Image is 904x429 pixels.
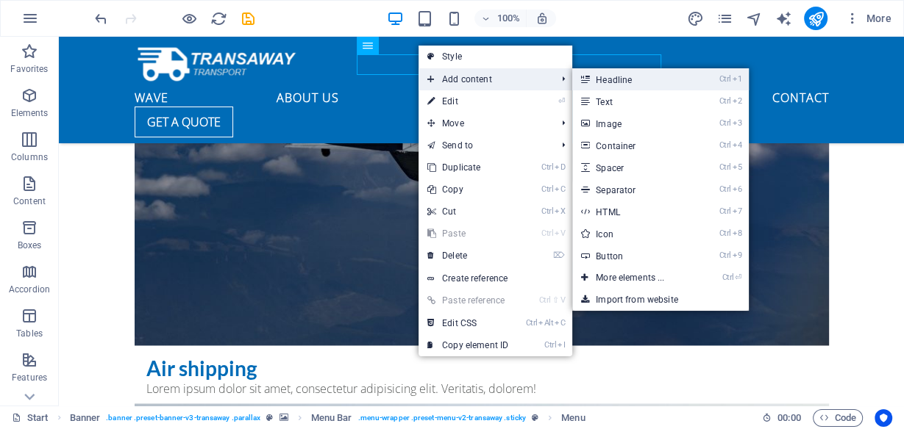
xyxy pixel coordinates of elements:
[539,295,551,305] i: Ctrl
[716,10,733,27] button: pages
[572,134,694,156] a: Ctrl4Container
[18,239,42,251] p: Boxes
[777,409,800,427] span: 00 00
[16,328,43,339] p: Tables
[733,74,742,84] i: 1
[497,10,520,27] h6: 100%
[419,334,517,356] a: CtrlICopy element ID
[745,10,762,27] i: Navigator
[266,414,273,422] i: This element is a customizable preset
[106,409,260,427] span: . banner .preset-banner-v3-transaway .parallax
[722,273,734,282] i: Ctrl
[541,228,553,238] i: Ctrl
[11,151,48,163] p: Columns
[419,223,517,245] a: CtrlVPaste
[719,250,731,260] i: Ctrl
[686,10,703,27] i: Design (Ctrl+Alt+Y)
[555,318,565,328] i: C
[561,409,585,427] span: Click to select. Double-click to edit
[526,318,538,328] i: Ctrl
[719,206,731,216] i: Ctrl
[92,10,110,27] button: undo
[532,414,538,422] i: This element is a customizable preset
[535,12,548,25] i: On resize automatically adjust zoom level to fit chosen device.
[719,118,731,128] i: Ctrl
[719,140,731,150] i: Ctrl
[11,107,49,119] p: Elements
[558,96,565,106] i: ⏎
[10,63,48,75] p: Favorites
[555,162,565,172] i: D
[419,134,550,156] a: Send to
[419,46,572,68] a: Style
[875,409,892,427] button: Usercentrics
[13,195,46,207] p: Content
[474,10,527,27] button: 100%
[572,289,749,311] a: Import from website
[719,228,731,238] i: Ctrl
[733,118,742,128] i: 3
[419,312,517,334] a: CtrlAltCEdit CSS
[541,184,553,194] i: Ctrl
[775,10,792,27] button: text_generator
[419,68,550,90] span: Add content
[544,340,556,350] i: Ctrl
[716,10,733,27] i: Pages (Ctrl+Alt+S)
[572,245,694,267] a: Ctrl9Button
[419,156,517,179] a: CtrlDDuplicate
[70,409,586,427] nav: breadcrumb
[572,179,694,201] a: Ctrl6Separator
[733,228,742,238] i: 8
[572,68,694,90] a: Ctrl1Headline
[180,10,198,27] button: Click here to leave preview mode and continue editing
[819,409,856,427] span: Code
[12,372,47,383] p: Features
[553,250,565,260] i: ⌦
[555,184,565,194] i: C
[558,340,565,350] i: I
[70,409,101,427] span: Click to select. Double-click to edit
[572,267,694,289] a: Ctrl⏎More elements ...
[745,10,763,27] button: navigator
[419,112,550,134] span: Move
[733,96,742,106] i: 2
[419,201,517,223] a: CtrlXCut
[719,184,731,194] i: Ctrl
[572,156,694,179] a: Ctrl5Spacer
[804,7,828,30] button: publish
[541,206,553,216] i: Ctrl
[813,409,863,427] button: Code
[419,179,517,201] a: CtrlCCopy
[311,409,352,427] span: Click to select. Double-click to edit
[845,11,891,26] span: More
[239,10,257,27] button: save
[12,409,49,427] a: Click to cancel selection. Double-click to open Pages
[555,206,565,216] i: X
[788,412,790,423] span: :
[735,273,741,282] i: ⏎
[572,201,694,223] a: Ctrl7HTML
[572,223,694,245] a: Ctrl8Icon
[538,318,553,328] i: Alt
[93,10,110,27] i: Undo: Change menu items (Ctrl+Z)
[762,409,801,427] h6: Session time
[719,162,731,172] i: Ctrl
[358,409,526,427] span: . menu-wrapper .preset-menu-v2-transaway .sticky
[572,112,694,134] a: Ctrl3Image
[541,162,553,172] i: Ctrl
[419,90,517,112] a: ⏎Edit
[280,414,288,422] i: This element contains a background
[686,10,704,27] button: design
[733,162,742,172] i: 5
[419,289,517,311] a: Ctrl⇧VPaste reference
[560,295,565,305] i: V
[419,267,572,289] a: Create reference
[719,96,731,106] i: Ctrl
[419,245,517,267] a: ⌦Delete
[733,206,742,216] i: 7
[572,90,694,112] a: Ctrl2Text
[240,10,257,27] i: Save (Ctrl+S)
[210,10,227,27] button: reload
[552,295,559,305] i: ⇧
[839,7,897,30] button: More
